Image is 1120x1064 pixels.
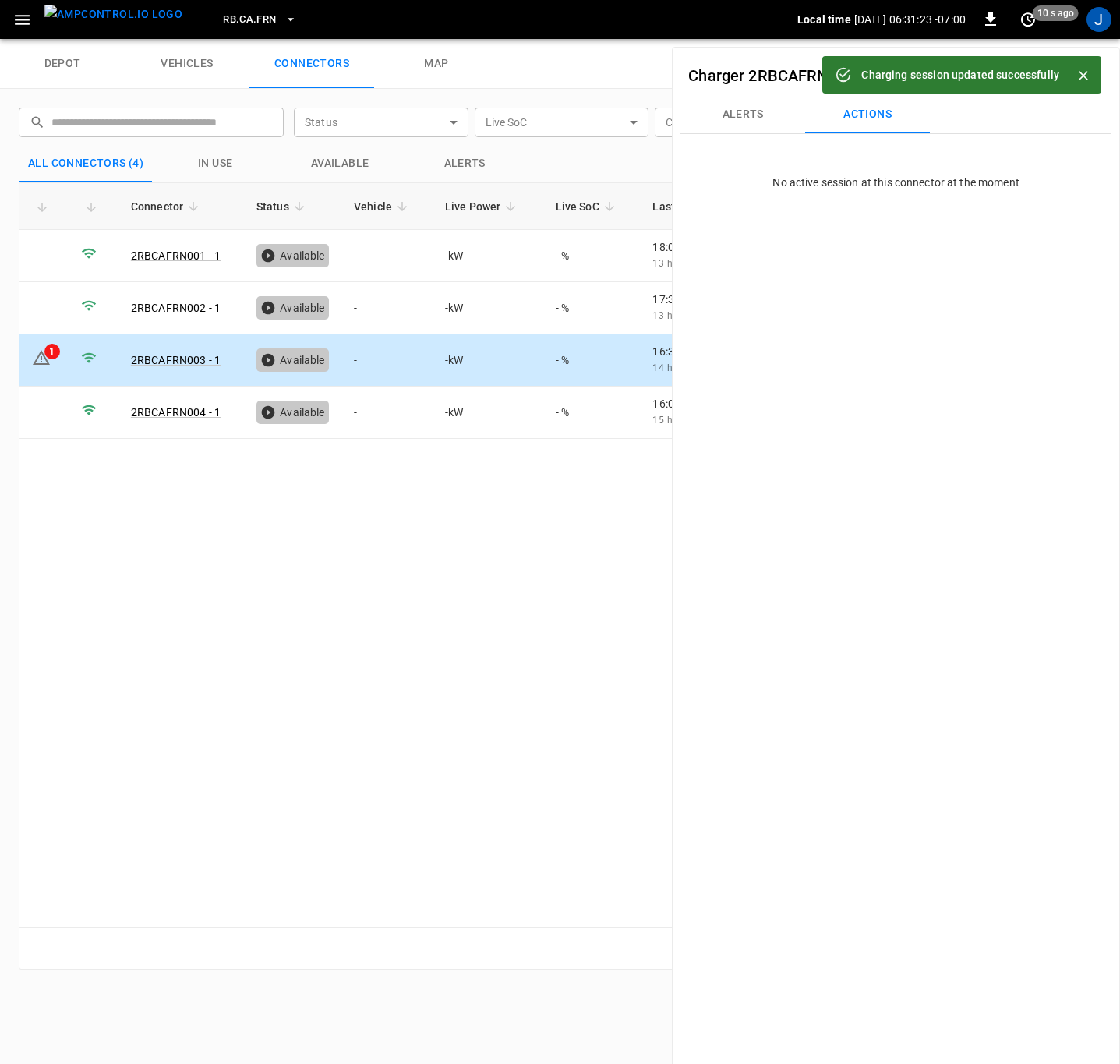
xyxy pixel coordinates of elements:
a: 2RBCAFRN002 - 1 [131,302,221,314]
span: RB.CA.FRN [223,11,276,29]
span: Last Session Start [652,197,765,216]
h6: - [688,63,945,88]
a: map [374,39,499,89]
span: Vehicle [354,197,412,216]
div: Available [256,244,329,267]
td: - [341,334,433,387]
span: Status [256,197,309,216]
p: 16:00 [652,396,777,412]
span: 10 s ago [1033,5,1079,21]
td: - [341,282,433,334]
td: - % [543,334,641,387]
div: Available [256,401,329,424]
div: Charging session updated successfully [861,61,1059,89]
a: Charger 2RBCAFRN003 [688,66,854,85]
button: All Connectors (4) [19,145,153,182]
p: 17:35 [652,292,777,307]
a: vehicles [125,39,249,89]
button: Available [277,145,402,182]
button: RB.CA.FRN [217,5,302,35]
a: 2RBCAFRN003 - 1 [131,354,221,366]
div: Connectors submenus tabs [680,96,1111,133]
td: - kW [433,334,543,387]
p: [DATE] 06:31:23 -07:00 [854,12,966,27]
a: 2RBCAFRN004 - 1 [131,406,221,419]
td: - [341,387,433,439]
button: set refresh interval [1016,7,1041,32]
td: - kW [433,230,543,282]
span: 15 hours ago [652,415,712,426]
span: 14 hours ago [652,362,712,373]
div: Available [256,348,329,372]
td: - % [543,230,641,282]
span: Live Power [445,197,521,216]
div: 1 [44,344,60,359]
button: in use [153,145,277,182]
button: Close [1072,64,1095,87]
span: 13 hours ago [652,258,712,269]
span: 13 hours ago [652,310,712,321]
div: Available [256,296,329,320]
div: profile-icon [1086,7,1111,32]
td: - [341,230,433,282]
a: 2RBCAFRN001 - 1 [131,249,221,262]
button: Actions [805,96,930,133]
td: - % [543,282,641,334]
a: connectors [249,39,374,89]
button: Alerts [402,145,527,182]
td: - kW [433,282,543,334]
span: Live SoC [556,197,620,216]
td: - % [543,387,641,439]
p: 18:00 [652,239,777,255]
img: ampcontrol.io logo [44,5,182,24]
p: 16:36 [652,344,777,359]
span: Connector [131,197,203,216]
p: Local time [797,12,851,27]
button: Alerts [680,96,805,133]
td: - kW [433,387,543,439]
p: No active session at this connector at the moment [772,175,1019,191]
